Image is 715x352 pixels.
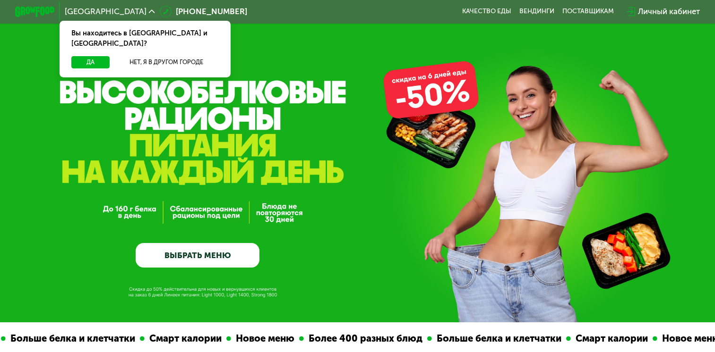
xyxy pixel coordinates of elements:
div: Новое меню [231,331,299,346]
div: Более 400 разных блюд [304,331,427,346]
button: Да [71,56,110,68]
a: [PHONE_NUMBER] [160,6,247,17]
div: Больше белка и клетчатки [6,331,140,346]
a: ВЫБРАТЬ МЕНЮ [136,243,259,268]
div: Больше белка и клетчатки [432,331,566,346]
div: Смарт калории [145,331,226,346]
div: Личный кабинет [638,6,700,17]
a: Вендинги [519,8,554,16]
a: Качество еды [462,8,511,16]
div: поставщикам [562,8,614,16]
div: Вы находитесь в [GEOGRAPHIC_DATA] и [GEOGRAPHIC_DATA]? [60,21,230,57]
button: Нет, я в другом городе [114,56,219,68]
div: Смарт калории [571,331,653,346]
span: [GEOGRAPHIC_DATA] [65,8,146,16]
